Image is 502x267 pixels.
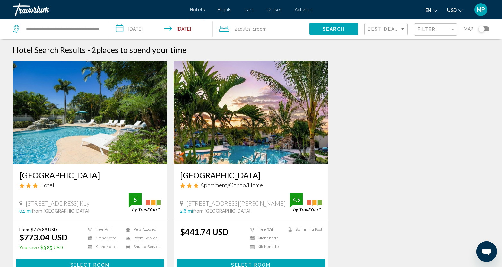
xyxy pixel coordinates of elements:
div: 3 star Apartment [180,182,322,189]
button: Check-in date: Sep 26, 2025 Check-out date: Sep 28, 2025 [109,19,212,39]
button: Search [309,23,358,35]
li: Kitchenette [247,244,284,250]
span: - [87,45,90,55]
iframe: Button to launch messaging window [476,241,497,262]
span: places to spend your time [96,45,186,55]
h1: Hotel Search Results [13,45,86,55]
a: Flights [218,7,231,12]
button: User Menu [472,3,489,16]
span: 2 [235,24,251,33]
li: Room Service [123,236,161,241]
span: Room [255,26,267,31]
span: Apartment/Condo/Home [200,182,263,189]
span: Filter [418,27,436,32]
span: , 1 [251,24,267,33]
a: Cruises [266,7,282,12]
span: Best Deals [368,26,402,31]
span: [STREET_ADDRESS][PERSON_NAME] [186,200,286,207]
span: from [GEOGRAPHIC_DATA] [32,209,89,214]
button: Travelers: 2 adults, 0 children [213,19,309,39]
li: Pets Allowed [123,227,161,232]
span: From [19,227,29,232]
span: en [425,8,431,13]
span: Map [464,24,473,33]
button: Change language [425,5,437,15]
span: 0.1 mi [19,209,32,214]
div: 3 star Hotel [19,182,161,189]
li: Kitchenette [84,236,123,241]
img: Hotel image [174,61,328,164]
span: Adults [237,26,251,31]
a: Activities [295,7,313,12]
img: trustyou-badge.svg [290,193,322,212]
mat-select: Sort by [368,27,406,32]
li: Kitchenette [84,244,123,250]
li: Kitchenette [247,236,284,241]
span: Hotel [39,182,54,189]
del: $776.89 USD [31,227,57,232]
li: Swimming Pool [284,227,322,232]
span: [STREET_ADDRESS] Key [26,200,90,207]
img: trustyou-badge.svg [129,193,161,212]
button: Filter [414,23,457,36]
button: Toggle map [473,26,489,32]
li: Free WiFi [247,227,284,232]
img: Hotel image [13,61,167,164]
p: $3.85 USD [19,245,68,250]
ins: $773.04 USD [19,232,68,242]
button: Change currency [447,5,463,15]
span: from [GEOGRAPHIC_DATA] [193,209,250,214]
span: 2.6 mi [180,209,193,214]
span: USD [447,8,457,13]
span: MP [477,6,485,13]
a: [GEOGRAPHIC_DATA] [180,170,322,180]
a: Cars [244,7,254,12]
a: [GEOGRAPHIC_DATA] [19,170,161,180]
li: Shuttle Service [123,244,161,250]
div: 5 [129,196,142,203]
h2: 2 [91,45,186,55]
ins: $441.74 USD [180,227,229,236]
span: Search [323,27,345,32]
a: Hotels [190,7,205,12]
a: Travorium [13,3,183,16]
div: 4.5 [290,196,303,203]
span: You save [19,245,39,250]
li: Free WiFi [84,227,123,232]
